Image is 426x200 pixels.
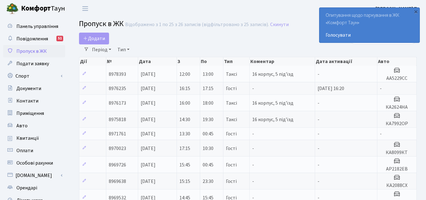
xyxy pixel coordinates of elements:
[380,183,414,189] h5: КА2088СХ
[16,60,49,67] span: Подати заявку
[270,22,289,28] a: Скинути
[138,57,177,66] th: Дата
[125,22,269,28] div: Відображено з 1 по 25 з 26 записів (відфільтровано з 25 записів).
[318,145,319,152] span: -
[16,147,33,154] span: Оплати
[252,130,254,137] span: -
[179,178,190,185] span: 15:15
[16,35,48,42] span: Повідомлення
[226,101,237,106] span: Таксі
[380,104,414,110] h5: КА2624НА
[226,131,237,136] span: Гості
[179,145,190,152] span: 17:15
[3,70,65,82] a: Спорт
[252,161,254,168] span: -
[141,145,156,152] span: [DATE]
[16,110,44,117] span: Приміщення
[318,130,319,137] span: -
[380,85,382,92] span: -
[79,57,106,66] th: Дії
[179,85,190,92] span: 16:15
[318,178,319,185] span: -
[90,44,114,55] a: Період
[109,145,126,152] span: 8970023
[380,166,414,172] h5: АР2182ЕВ
[79,33,109,44] a: Додати
[79,18,124,29] span: Пропуск в ЖК
[413,8,419,15] div: ×
[318,100,319,107] span: -
[3,95,65,107] a: Контакти
[203,145,213,152] span: 10:30
[203,161,213,168] span: 00:45
[109,100,126,107] span: 8976173
[77,3,93,14] button: Переключити навігацію
[3,20,65,33] a: Панель управління
[3,144,65,157] a: Оплати
[177,57,200,66] th: З
[141,116,156,123] span: [DATE]
[318,71,319,78] span: -
[179,71,190,78] span: 12:00
[109,71,126,78] span: 8978393
[56,36,63,41] div: 51
[179,161,190,168] span: 15:45
[226,117,237,122] span: Таксі
[21,3,65,14] span: Таун
[318,116,319,123] span: -
[3,182,65,194] a: Орендарі
[252,100,293,107] span: 16 корпус, 5 під'їзд
[380,130,382,137] span: -
[250,57,315,66] th: Коментар
[252,85,254,92] span: -
[16,122,28,129] span: Авто
[16,98,38,104] span: Контакти
[203,130,213,137] span: 00:45
[16,48,47,55] span: Пропуск в ЖК
[226,86,237,91] span: Гості
[115,44,132,55] a: Тип
[380,75,414,81] h5: АА5229СС
[179,100,190,107] span: 16:00
[223,57,250,66] th: Тип
[6,2,19,15] img: logo.png
[380,150,414,156] h5: КА8099КТ
[252,116,293,123] span: 16 корпус, 5 під'їзд
[3,132,65,144] a: Квитанції
[16,160,53,166] span: Особові рахунки
[109,116,126,123] span: 8975818
[141,130,156,137] span: [DATE]
[226,162,237,167] span: Гості
[109,130,126,137] span: 8971761
[203,85,213,92] span: 17:15
[179,116,190,123] span: 14:30
[203,116,213,123] span: 19:30
[226,146,237,151] span: Гості
[200,57,223,66] th: По
[375,5,419,12] a: [PERSON_NAME] П.
[318,161,319,168] span: -
[377,57,417,66] th: Авто
[141,178,156,185] span: [DATE]
[203,100,213,107] span: 18:00
[203,178,213,185] span: 23:30
[141,85,156,92] span: [DATE]
[315,57,377,66] th: Дата активації
[3,120,65,132] a: Авто
[16,135,39,142] span: Квитанції
[21,3,51,13] b: Комфорт
[109,178,126,185] span: 8969638
[3,169,65,182] a: [DOMAIN_NAME]
[16,23,58,30] span: Панель управління
[16,85,41,92] span: Документи
[3,107,65,120] a: Приміщення
[3,157,65,169] a: Особові рахунки
[380,121,414,127] h5: КА7992ОР
[319,8,419,43] div: Опитування щодо паркування в ЖК «Комфорт Таун»
[3,57,65,70] a: Подати заявку
[109,161,126,168] span: 8969726
[106,57,138,66] th: №
[179,130,190,137] span: 13:30
[252,71,293,78] span: 16 корпус, 5 під'їзд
